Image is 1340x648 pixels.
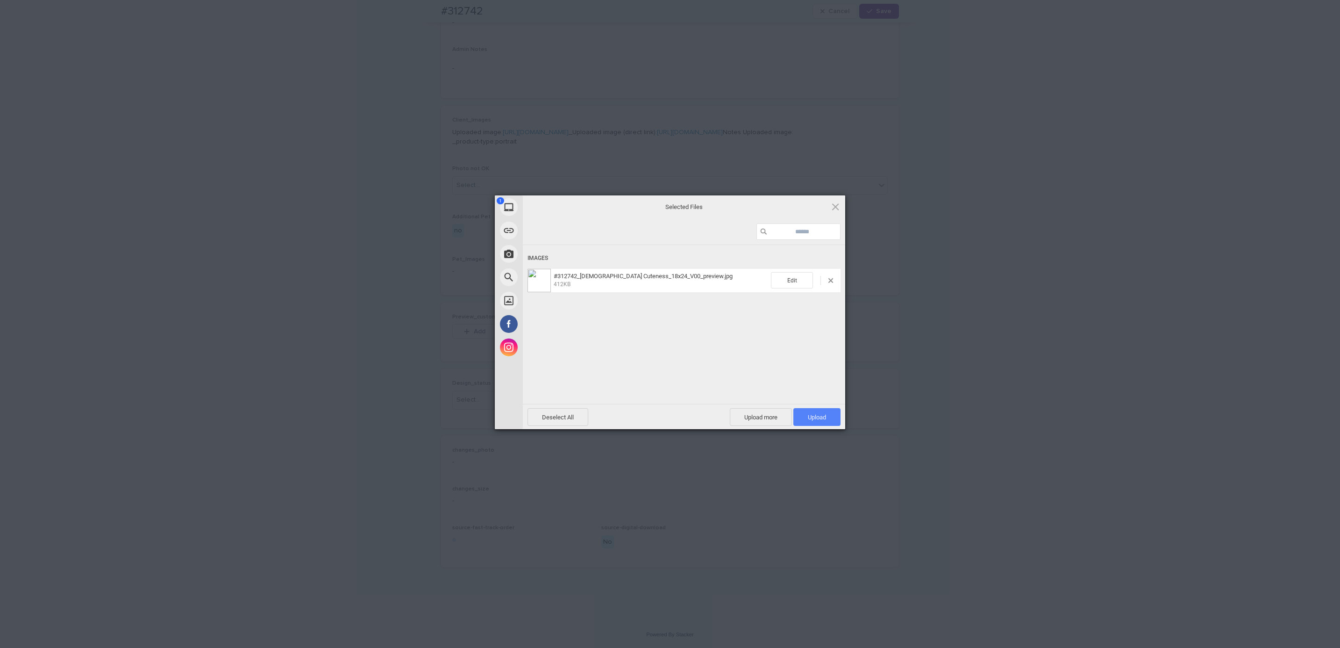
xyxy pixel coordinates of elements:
span: Upload more [730,408,792,426]
span: #312742_Lady Cuteness_18x24_V00_preview.jpg [551,273,771,288]
div: Facebook [495,312,607,336]
span: Click here or hit ESC to close picker [830,202,841,212]
div: Unsplash [495,289,607,312]
div: Images [527,250,841,267]
span: Edit [771,272,813,288]
span: Upload [793,408,841,426]
span: Deselect All [527,408,588,426]
div: Instagram [495,336,607,359]
div: Take Photo [495,242,607,266]
div: Link (URL) [495,219,607,242]
img: 42651f7c-f68c-4048-8d92-dfb3bef94348 [527,269,551,292]
span: 1 [497,197,504,204]
span: Selected Files [591,203,777,211]
div: My Device [495,195,607,219]
div: Web Search [495,266,607,289]
span: Upload [808,414,826,421]
span: 412KB [554,281,570,288]
span: #312742_[DEMOGRAPHIC_DATA] Cuteness_18x24_V00_preview.jpg [554,273,733,280]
